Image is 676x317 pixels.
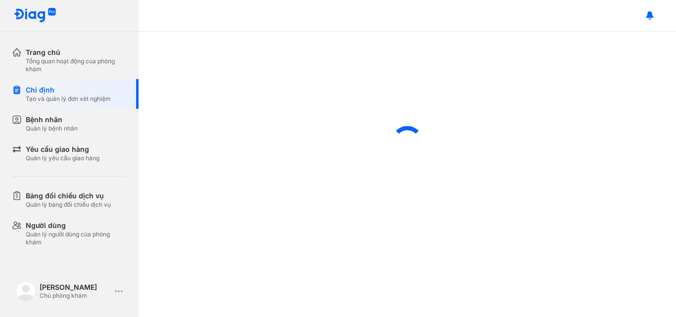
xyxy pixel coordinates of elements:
div: Quản lý bảng đối chiếu dịch vụ [26,201,111,209]
div: Chủ phòng khám [40,292,111,300]
img: logo [14,8,56,23]
div: Yêu cầu giao hàng [26,144,99,154]
div: Người dùng [26,221,127,230]
div: [PERSON_NAME] [40,283,111,292]
div: Bảng đối chiếu dịch vụ [26,191,111,201]
div: Quản lý người dùng của phòng khám [26,230,127,246]
div: Trang chủ [26,47,127,57]
div: Bệnh nhân [26,115,78,125]
img: logo [16,281,36,301]
div: Tạo và quản lý đơn xét nghiệm [26,95,111,103]
div: Quản lý yêu cầu giao hàng [26,154,99,162]
div: Quản lý bệnh nhân [26,125,78,133]
div: Chỉ định [26,85,111,95]
div: Tổng quan hoạt động của phòng khám [26,57,127,73]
